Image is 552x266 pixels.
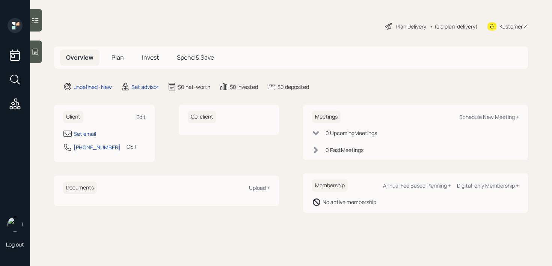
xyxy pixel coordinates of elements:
div: $0 invested [230,83,258,91]
div: 0 Upcoming Meeting s [326,129,377,137]
h6: Documents [63,182,97,194]
div: Edit [136,113,146,120]
div: Upload + [249,184,270,191]
div: No active membership [323,198,376,206]
div: undefined · New [74,83,112,91]
div: Set advisor [131,83,158,91]
div: Annual Fee Based Planning + [383,182,451,189]
div: 0 Past Meeting s [326,146,363,154]
img: retirable_logo.png [8,217,23,232]
div: $0 net-worth [178,83,210,91]
div: Plan Delivery [396,23,426,30]
span: Spend & Save [177,53,214,62]
h6: Membership [312,179,348,192]
div: Schedule New Meeting + [459,113,519,120]
div: Digital-only Membership + [457,182,519,189]
h6: Client [63,111,83,123]
div: Set email [74,130,96,138]
span: Invest [142,53,159,62]
span: Overview [66,53,94,62]
div: Kustomer [499,23,523,30]
span: Plan [112,53,124,62]
h6: Co-client [188,111,216,123]
div: [PHONE_NUMBER] [74,143,121,151]
div: CST [127,143,137,150]
div: Log out [6,241,24,248]
h6: Meetings [312,111,341,123]
div: • (old plan-delivery) [430,23,478,30]
div: $0 deposited [278,83,309,91]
